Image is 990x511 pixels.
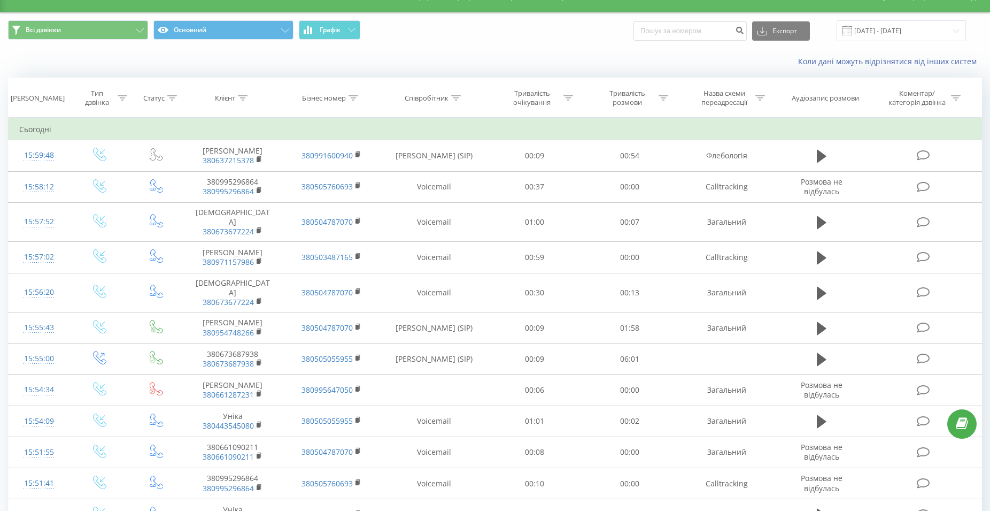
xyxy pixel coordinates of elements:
[301,416,353,426] a: 380505055955
[19,247,58,268] div: 15:57:02
[301,447,353,457] a: 380504787070
[183,437,282,468] td: 380661090211
[183,171,282,202] td: 380995296864
[582,312,677,344] td: 01:58
[19,211,58,232] div: 15:57:52
[301,150,353,161] a: 380991600940
[19,145,58,166] div: 15:59:48
[19,317,58,338] div: 15:55:43
[488,202,583,242] td: 01:00
[677,273,776,312] td: Загальний
[19,411,58,432] div: 15:54:09
[320,26,341,34] span: Графік
[381,171,487,202] td: Voicemail
[488,468,583,499] td: 00:10
[488,344,583,375] td: 00:09
[677,468,776,499] td: Calltracking
[582,242,677,273] td: 00:00
[677,171,776,202] td: Calltracking
[488,242,583,273] td: 00:59
[582,140,677,171] td: 00:54
[9,119,982,140] td: Сьогодні
[11,94,65,103] div: [PERSON_NAME]
[19,379,58,400] div: 15:54:34
[381,273,487,312] td: Voicemail
[203,390,254,400] a: 380661287231
[143,94,165,103] div: Статус
[203,155,254,165] a: 380637215378
[582,437,677,468] td: 00:00
[801,442,842,462] span: Розмова не відбулась
[203,257,254,267] a: 380971157986
[19,442,58,463] div: 15:51:55
[381,468,487,499] td: Voicemail
[504,89,561,107] div: Тривалість очікування
[488,437,583,468] td: 00:08
[792,94,859,103] div: Аудіозапис розмови
[599,89,656,107] div: Тривалість розмови
[301,287,353,298] a: 380504787070
[582,406,677,437] td: 00:02
[798,56,982,66] a: Коли дані можуть відрізнятися вiд інших систем
[582,375,677,406] td: 00:00
[183,273,282,312] td: [DEMOGRAPHIC_DATA]
[801,380,842,400] span: Розмова не відбулась
[886,89,948,107] div: Коментар/категорія дзвінка
[183,202,282,242] td: [DEMOGRAPHIC_DATA]
[582,273,677,312] td: 00:13
[301,323,353,333] a: 380504787070
[677,406,776,437] td: Загальний
[203,452,254,462] a: 380661090211
[301,478,353,489] a: 380505760693
[203,297,254,307] a: 380673677224
[488,273,583,312] td: 00:30
[183,312,282,344] td: [PERSON_NAME]
[488,312,583,344] td: 00:09
[19,348,58,369] div: 15:55:00
[19,473,58,494] div: 15:51:41
[203,483,254,493] a: 380995296864
[381,312,487,344] td: [PERSON_NAME] (SIP)
[801,177,842,196] span: Розмова не відбулась
[301,181,353,192] a: 380505760693
[183,344,282,375] td: 380673687938
[302,94,346,103] div: Бізнес номер
[301,252,353,262] a: 380503487165
[695,89,753,107] div: Назва схеми переадресації
[203,359,254,369] a: 380673687938
[677,437,776,468] td: Загальний
[582,171,677,202] td: 00:00
[752,21,810,41] button: Експорт
[582,344,677,375] td: 06:01
[488,375,583,406] td: 00:06
[8,20,148,40] button: Всі дзвінки
[299,20,360,40] button: Графік
[381,437,487,468] td: Voicemail
[301,217,353,227] a: 380504787070
[677,140,776,171] td: Флебологія
[488,406,583,437] td: 01:01
[203,186,254,196] a: 380995296864
[381,344,487,375] td: [PERSON_NAME] (SIP)
[183,140,282,171] td: [PERSON_NAME]
[183,242,282,273] td: [PERSON_NAME]
[203,226,254,237] a: 380673677224
[677,312,776,344] td: Загальний
[677,202,776,242] td: Загальний
[381,140,487,171] td: [PERSON_NAME] (SIP)
[405,94,448,103] div: Співробітник
[26,26,61,34] span: Всі дзвінки
[582,468,677,499] td: 00:00
[19,282,58,303] div: 15:56:20
[381,202,487,242] td: Voicemail
[203,421,254,431] a: 380443545080
[153,20,293,40] button: Основний
[183,468,282,499] td: 380995296864
[19,177,58,197] div: 15:58:12
[183,375,282,406] td: [PERSON_NAME]
[215,94,235,103] div: Клієнт
[203,327,254,338] a: 380954748266
[677,375,776,406] td: Загальний
[488,140,583,171] td: 00:09
[381,242,487,273] td: Voicemail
